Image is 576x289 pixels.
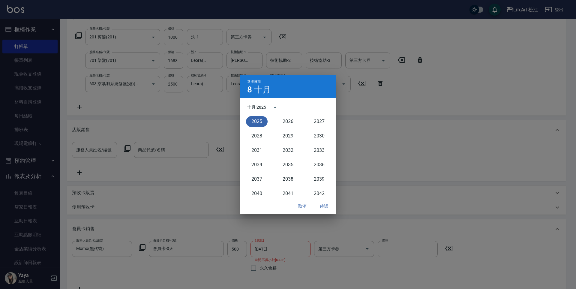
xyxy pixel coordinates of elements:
button: 2026 [277,116,299,127]
button: 2041 [277,188,299,199]
button: 2025 [246,116,268,127]
button: 2042 [308,188,330,199]
button: 2035 [277,159,299,170]
div: 十月 2025 [247,104,266,110]
button: 2030 [308,131,330,141]
button: 2033 [308,145,330,156]
button: year view is open, switch to calendar view [268,100,282,115]
button: 2032 [277,145,299,156]
button: 2029 [277,131,299,141]
h4: 8 十月 [247,86,271,93]
button: 2027 [308,116,330,127]
button: 2031 [246,145,268,156]
span: 選擇日期 [247,80,261,84]
button: 2034 [246,159,268,170]
button: 2038 [277,174,299,185]
button: 2028 [246,131,268,141]
button: 取消 [293,201,312,212]
button: 確認 [314,201,334,212]
button: 2036 [308,159,330,170]
button: 2040 [246,188,268,199]
button: 2039 [308,174,330,185]
button: 2037 [246,174,268,185]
